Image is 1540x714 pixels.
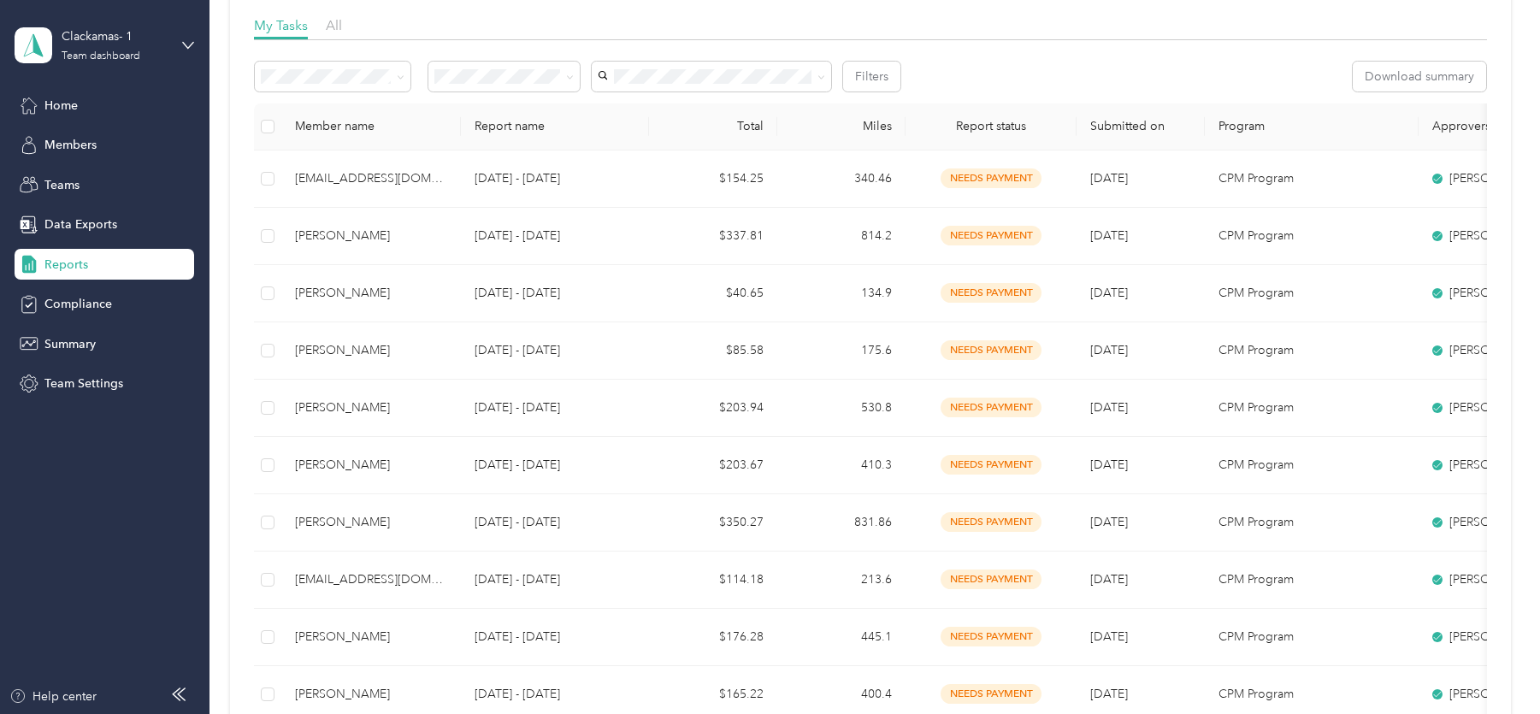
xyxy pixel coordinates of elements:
[9,687,97,705] button: Help center
[1090,286,1128,300] span: [DATE]
[44,97,78,115] span: Home
[777,322,906,380] td: 175.6
[649,609,777,666] td: $176.28
[44,176,80,194] span: Teams
[941,226,1041,245] span: needs payment
[1444,618,1540,714] iframe: Everlance-gr Chat Button Frame
[295,685,447,704] div: [PERSON_NAME]
[1205,265,1419,322] td: CPM Program
[1090,343,1128,357] span: [DATE]
[1218,341,1405,360] p: CPM Program
[62,51,140,62] div: Team dashboard
[941,168,1041,188] span: needs payment
[791,119,892,133] div: Miles
[649,322,777,380] td: $85.58
[1205,552,1419,609] td: CPM Program
[941,340,1041,360] span: needs payment
[1353,62,1486,91] button: Download summary
[1090,457,1128,472] span: [DATE]
[777,494,906,552] td: 831.86
[475,227,635,245] p: [DATE] - [DATE]
[475,628,635,646] p: [DATE] - [DATE]
[941,283,1041,303] span: needs payment
[649,208,777,265] td: $337.81
[777,150,906,208] td: 340.46
[461,103,649,150] th: Report name
[295,398,447,417] div: [PERSON_NAME]
[1205,208,1419,265] td: CPM Program
[1077,103,1205,150] th: Submitted on
[44,375,123,392] span: Team Settings
[777,265,906,322] td: 134.9
[44,256,88,274] span: Reports
[941,455,1041,475] span: needs payment
[663,119,764,133] div: Total
[1090,228,1128,243] span: [DATE]
[475,284,635,303] p: [DATE] - [DATE]
[44,295,112,313] span: Compliance
[649,380,777,437] td: $203.94
[295,570,447,589] div: [EMAIL_ADDRESS][DOMAIN_NAME]
[1218,685,1405,704] p: CPM Program
[1090,171,1128,186] span: [DATE]
[941,627,1041,646] span: needs payment
[295,284,447,303] div: [PERSON_NAME]
[1218,169,1405,188] p: CPM Program
[326,17,342,33] span: All
[1218,284,1405,303] p: CPM Program
[1205,609,1419,666] td: CPM Program
[295,513,447,532] div: [PERSON_NAME]
[1205,437,1419,494] td: CPM Program
[44,335,96,353] span: Summary
[1205,150,1419,208] td: CPM Program
[941,684,1041,704] span: needs payment
[649,552,777,609] td: $114.18
[1218,628,1405,646] p: CPM Program
[1090,400,1128,415] span: [DATE]
[1218,456,1405,475] p: CPM Program
[475,169,635,188] p: [DATE] - [DATE]
[295,169,447,188] div: [EMAIL_ADDRESS][DOMAIN_NAME]
[62,27,168,45] div: Clackamas- 1
[475,398,635,417] p: [DATE] - [DATE]
[941,569,1041,589] span: needs payment
[254,17,308,33] span: My Tasks
[1205,380,1419,437] td: CPM Program
[777,380,906,437] td: 530.8
[649,265,777,322] td: $40.65
[777,552,906,609] td: 213.6
[649,437,777,494] td: $203.67
[1218,570,1405,589] p: CPM Program
[649,150,777,208] td: $154.25
[475,685,635,704] p: [DATE] - [DATE]
[475,513,635,532] p: [DATE] - [DATE]
[649,494,777,552] td: $350.27
[1090,629,1128,644] span: [DATE]
[1090,687,1128,701] span: [DATE]
[919,119,1063,133] span: Report status
[1218,398,1405,417] p: CPM Program
[941,398,1041,417] span: needs payment
[475,341,635,360] p: [DATE] - [DATE]
[777,437,906,494] td: 410.3
[1090,572,1128,587] span: [DATE]
[777,208,906,265] td: 814.2
[1218,513,1405,532] p: CPM Program
[1218,227,1405,245] p: CPM Program
[475,456,635,475] p: [DATE] - [DATE]
[295,341,447,360] div: [PERSON_NAME]
[44,215,117,233] span: Data Exports
[1205,322,1419,380] td: CPM Program
[1205,494,1419,552] td: CPM Program
[44,136,97,154] span: Members
[1205,103,1419,150] th: Program
[281,103,461,150] th: Member name
[1090,515,1128,529] span: [DATE]
[295,456,447,475] div: [PERSON_NAME]
[843,62,900,91] button: Filters
[295,628,447,646] div: [PERSON_NAME]
[295,227,447,245] div: [PERSON_NAME]
[777,609,906,666] td: 445.1
[475,570,635,589] p: [DATE] - [DATE]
